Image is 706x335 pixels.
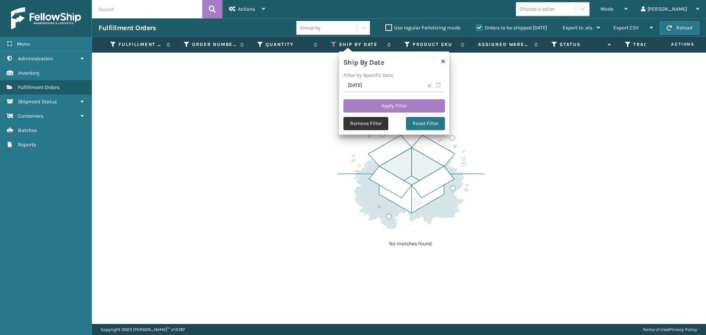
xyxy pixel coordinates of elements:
label: Fulfillment Order Id [118,41,163,48]
span: Shipment Status [18,99,57,105]
label: Status [560,41,604,48]
label: Assigned Warehouse [478,41,531,48]
span: Export CSV [613,25,639,31]
span: Batches [18,127,37,133]
button: Apply Filter [343,99,445,113]
h3: Fulfillment Orders [99,24,156,32]
label: Filter by Specific Date [343,72,393,78]
a: Privacy Policy [669,327,697,332]
div: | [643,324,697,335]
p: Copyright 2023 [PERSON_NAME]™ v 1.0.187 [101,324,185,335]
span: Mode [600,6,613,12]
span: Reports [18,142,36,148]
h4: Ship By Date [343,56,384,67]
span: Actions [238,6,255,12]
div: Choose a seller [520,5,555,13]
button: Reload [660,21,699,35]
div: Group by [300,24,321,32]
img: logo [11,7,81,29]
label: Product SKU [413,41,457,48]
label: Tracking Number [633,41,678,48]
span: Inventory [18,70,40,76]
button: Remove Filter [343,117,388,130]
label: Orders to be shipped [DATE] [476,25,547,31]
label: Use regular Palletizing mode [385,25,460,31]
label: Order Number [192,41,236,48]
button: Reset Filter [406,117,445,130]
span: Administration [18,56,53,62]
span: Export to .xls [563,25,592,31]
label: Quantity [265,41,310,48]
label: Ship By Date [339,41,384,48]
input: MM/DD/YYYY [343,79,445,92]
span: Fulfillment Orders [18,84,60,90]
a: Terms of Use [643,327,668,332]
span: Containers [18,113,43,119]
span: Actions [648,38,699,50]
span: Menu [17,41,30,47]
